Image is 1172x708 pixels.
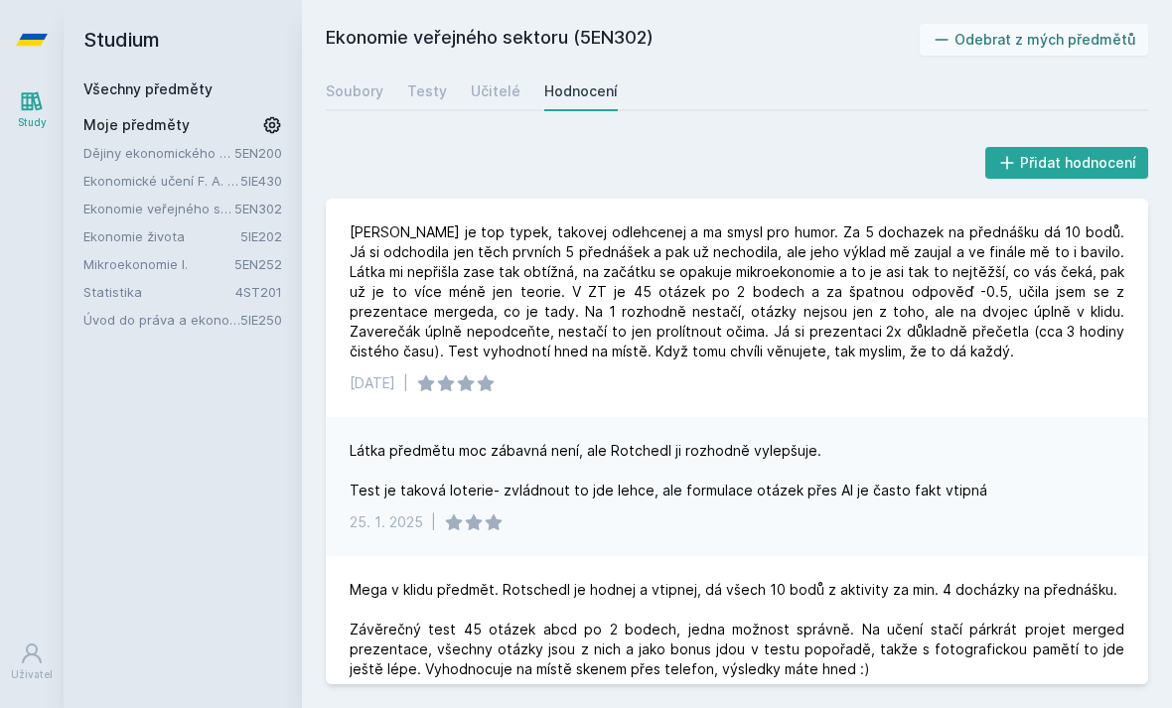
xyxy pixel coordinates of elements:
a: Učitelé [471,71,520,111]
a: Dějiny ekonomického myšlení [83,143,234,163]
div: | [403,373,408,393]
div: Uživatel [11,667,53,682]
div: Testy [407,81,447,101]
a: 5EN252 [234,256,282,272]
a: Ekonomické učení F. A. [GEOGRAPHIC_DATA] [83,171,240,191]
a: Ekonomie života [83,226,240,246]
button: Odebrat z mých předmětů [920,24,1149,56]
a: Ekonomie veřejného sektoru [83,199,234,218]
span: Moje předměty [83,115,190,135]
div: Soubory [326,81,383,101]
a: Study [4,79,60,140]
div: Látka předmětu moc zábavná není, ale Rotchedl ji rozhodně vylepšuje. Test je taková loterie- zvlá... [350,441,987,500]
button: Přidat hodnocení [985,147,1149,179]
a: Mikroekonomie I. [83,254,234,274]
a: 5IE202 [240,228,282,244]
a: Testy [407,71,447,111]
a: Uživatel [4,632,60,692]
a: Hodnocení [544,71,618,111]
a: Statistika [83,282,235,302]
h2: Ekonomie veřejného sektoru (5EN302) [326,24,920,56]
a: 5IE430 [240,173,282,189]
a: Úvod do práva a ekonomie [83,310,240,330]
a: 5EN200 [234,145,282,161]
a: 5IE250 [240,312,282,328]
a: Soubory [326,71,383,111]
div: 25. 1. 2025 [350,512,423,532]
div: Učitelé [471,81,520,101]
div: Mega v klidu předmět. Rotschedl je hodnej a vtipnej, dá všech 10 bodů z aktivity za min. 4 docház... [350,580,1124,679]
div: | [431,512,436,532]
a: Všechny předměty [83,80,213,97]
div: Hodnocení [544,81,618,101]
div: Study [18,115,47,130]
a: 4ST201 [235,284,282,300]
a: 5EN302 [234,201,282,216]
div: [PERSON_NAME] je top typek, takovej odlehcenej a ma smysl pro humor. Za 5 dochazek na přednášku d... [350,222,1124,361]
div: [DATE] [350,373,395,393]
